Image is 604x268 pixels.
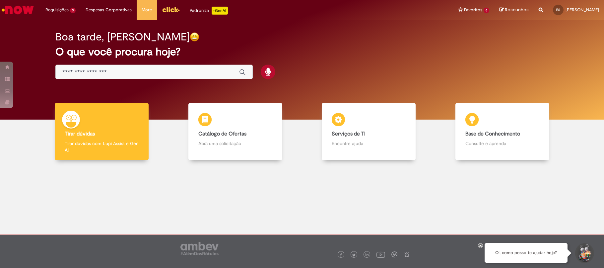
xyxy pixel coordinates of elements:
[485,243,568,263] div: Oi, como posso te ajudar hoje?
[55,31,190,43] h2: Boa tarde, [PERSON_NAME]
[404,251,410,257] img: logo_footer_naosei.png
[574,243,594,263] button: Iniciar Conversa de Suporte
[212,7,228,15] p: +GenAi
[45,7,69,13] span: Requisições
[366,253,369,257] img: logo_footer_linkedin.png
[198,131,246,137] b: Catálogo de Ofertas
[465,140,539,147] p: Consulte e aprenda
[332,131,366,137] b: Serviços de TI
[162,5,180,15] img: click_logo_yellow_360x200.png
[190,32,199,42] img: happy-face.png
[556,8,560,12] span: ES
[391,251,397,257] img: logo_footer_workplace.png
[198,140,272,147] p: Abra uma solicitação
[142,7,152,13] span: More
[302,103,436,160] a: Serviços de TI Encontre ajuda
[35,103,168,160] a: Tirar dúvidas Tirar dúvidas com Lupi Assist e Gen Ai
[190,7,228,15] div: Padroniza
[65,140,139,153] p: Tirar dúvidas com Lupi Assist e Gen Ai
[352,253,356,257] img: logo_footer_twitter.png
[339,253,343,257] img: logo_footer_facebook.png
[484,8,489,13] span: 6
[1,3,35,17] img: ServiceNow
[55,46,549,58] h2: O que você procura hoje?
[566,7,599,13] span: [PERSON_NAME]
[168,103,302,160] a: Catálogo de Ofertas Abra uma solicitação
[376,250,385,259] img: logo_footer_youtube.png
[436,103,569,160] a: Base de Conhecimento Consulte e aprenda
[505,7,529,13] span: Rascunhos
[499,7,529,13] a: Rascunhos
[65,131,95,137] b: Tirar dúvidas
[70,8,76,13] span: 3
[464,7,482,13] span: Favoritos
[86,7,132,13] span: Despesas Corporativas
[465,131,520,137] b: Base de Conhecimento
[180,242,219,255] img: logo_footer_ambev_rotulo_gray.png
[332,140,406,147] p: Encontre ajuda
